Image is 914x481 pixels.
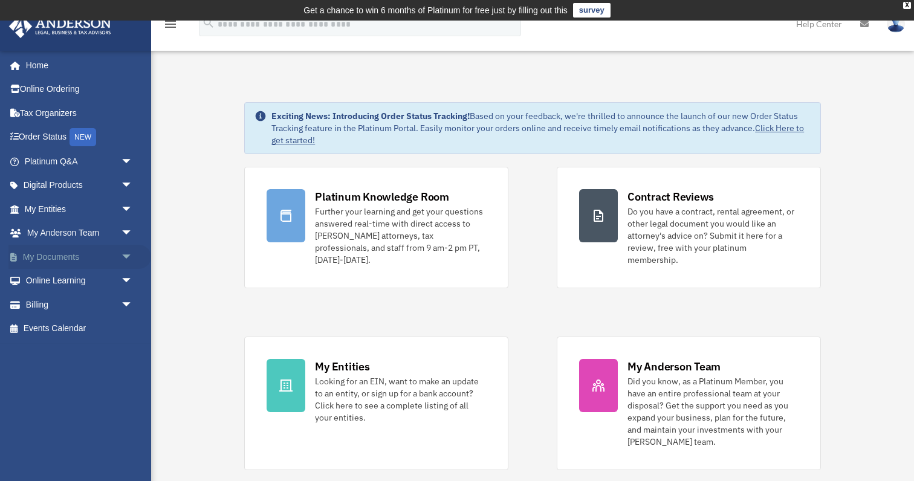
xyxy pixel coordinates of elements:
a: Order StatusNEW [8,125,151,150]
img: User Pic [887,15,905,33]
a: Home [8,53,145,77]
span: arrow_drop_down [121,292,145,317]
a: Events Calendar [8,317,151,341]
a: My Documentsarrow_drop_down [8,245,151,269]
span: arrow_drop_down [121,197,145,222]
div: Further your learning and get your questions answered real-time with direct access to [PERSON_NAM... [315,205,486,266]
a: Billingarrow_drop_down [8,292,151,317]
a: Online Learningarrow_drop_down [8,269,151,293]
span: arrow_drop_down [121,173,145,198]
a: Digital Productsarrow_drop_down [8,173,151,198]
a: menu [163,21,178,31]
a: Click Here to get started! [271,123,804,146]
div: My Anderson Team [627,359,721,374]
a: survey [573,3,611,18]
div: Contract Reviews [627,189,714,204]
strong: Exciting News: Introducing Order Status Tracking! [271,111,470,121]
div: Did you know, as a Platinum Member, you have an entire professional team at your disposal? Get th... [627,375,799,448]
span: arrow_drop_down [121,245,145,270]
i: menu [163,17,178,31]
div: Platinum Knowledge Room [315,189,449,204]
a: My Entitiesarrow_drop_down [8,197,151,221]
a: Platinum Q&Aarrow_drop_down [8,149,151,173]
a: Contract Reviews Do you have a contract, rental agreement, or other legal document you would like... [557,167,821,288]
a: Tax Organizers [8,101,151,125]
div: Based on your feedback, we're thrilled to announce the launch of our new Order Status Tracking fe... [271,110,811,146]
i: search [202,16,215,30]
a: My Anderson Teamarrow_drop_down [8,221,151,245]
span: arrow_drop_down [121,149,145,174]
img: Anderson Advisors Platinum Portal [5,15,115,38]
div: My Entities [315,359,369,374]
a: Online Ordering [8,77,151,102]
div: Looking for an EIN, want to make an update to an entity, or sign up for a bank account? Click her... [315,375,486,424]
div: close [903,2,911,9]
span: arrow_drop_down [121,269,145,294]
a: My Anderson Team Did you know, as a Platinum Member, you have an entire professional team at your... [557,337,821,470]
span: arrow_drop_down [121,221,145,246]
a: Platinum Knowledge Room Further your learning and get your questions answered real-time with dire... [244,167,508,288]
div: NEW [70,128,96,146]
div: Get a chance to win 6 months of Platinum for free just by filling out this [303,3,568,18]
div: Do you have a contract, rental agreement, or other legal document you would like an attorney's ad... [627,205,799,266]
a: My Entities Looking for an EIN, want to make an update to an entity, or sign up for a bank accoun... [244,337,508,470]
